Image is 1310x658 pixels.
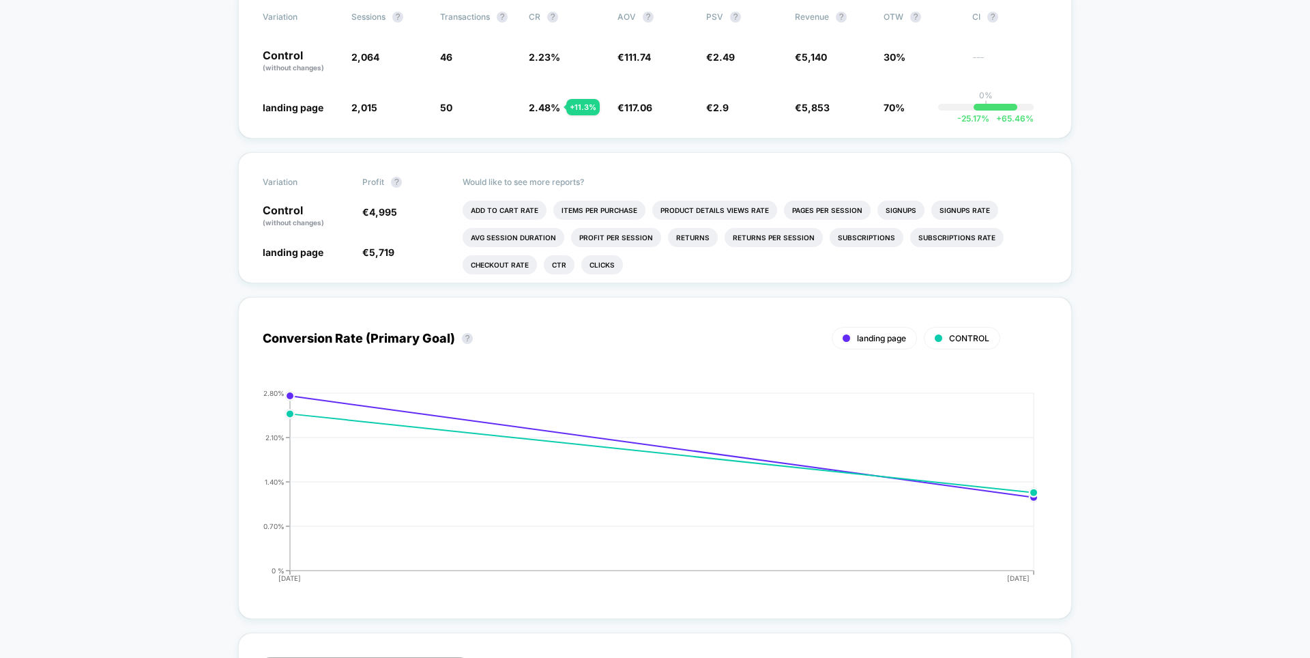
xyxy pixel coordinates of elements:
[857,333,906,343] span: landing page
[802,102,830,113] span: 5,853
[795,102,830,113] span: €
[278,574,301,582] tspan: [DATE]
[544,255,574,274] li: Ctr
[529,12,540,22] span: CR
[463,228,564,247] li: Avg Session Duration
[795,51,827,63] span: €
[706,102,729,113] span: €
[910,228,1004,247] li: Subscriptions Rate
[391,177,402,188] button: ?
[884,51,905,63] span: 30%
[957,113,989,124] span: -25.17 %
[1007,574,1030,582] tspan: [DATE]
[617,12,636,22] span: AOV
[725,228,823,247] li: Returns Per Session
[263,246,323,258] span: landing page
[931,201,998,220] li: Signups Rate
[263,521,285,530] tspan: 0.70%
[463,201,547,220] li: Add To Cart Rate
[263,177,338,188] span: Variation
[440,51,452,63] span: 46
[884,12,959,23] span: OTW
[369,206,397,218] span: 4,995
[706,51,735,63] span: €
[972,12,1047,23] span: CI
[440,12,490,22] span: Transactions
[730,12,741,23] button: ?
[263,389,285,397] tspan: 2.80%
[624,51,651,63] span: 111.74
[362,206,397,218] span: €
[463,177,1048,187] p: Would like to see more reports?
[713,102,729,113] span: 2.9
[547,12,558,23] button: ?
[362,246,394,258] span: €
[877,201,925,220] li: Signups
[571,228,661,247] li: Profit Per Session
[263,12,338,23] span: Variation
[985,100,987,111] p: |
[566,99,600,115] div: + 11.3 %
[529,102,560,113] span: 2.48 %
[369,246,394,258] span: 5,719
[362,177,384,187] span: Profit
[617,102,652,113] span: €
[784,201,871,220] li: Pages Per Session
[795,12,829,22] span: Revenue
[529,51,560,63] span: 2.23 %
[802,51,827,63] span: 5,140
[830,228,903,247] li: Subscriptions
[497,12,508,23] button: ?
[351,12,385,22] span: Sessions
[652,201,777,220] li: Product Details Views Rate
[351,102,377,113] span: 2,015
[884,102,905,113] span: 70%
[624,102,652,113] span: 117.06
[392,12,403,23] button: ?
[979,90,993,100] p: 0%
[440,102,452,113] span: 50
[581,255,623,274] li: Clicks
[949,333,989,343] span: CONTROL
[263,50,338,73] p: Control
[263,63,324,72] span: (without changes)
[910,12,921,23] button: ?
[263,102,323,113] span: landing page
[706,12,723,22] span: PSV
[668,228,718,247] li: Returns
[351,51,379,63] span: 2,064
[972,53,1047,73] span: ---
[263,205,349,228] p: Control
[272,566,285,574] tspan: 0 %
[989,113,1034,124] span: 65.46 %
[987,12,998,23] button: ?
[836,12,847,23] button: ?
[265,433,285,441] tspan: 2.10%
[996,113,1002,124] span: +
[462,333,473,344] button: ?
[553,201,645,220] li: Items Per Purchase
[263,218,324,227] span: (without changes)
[265,477,285,485] tspan: 1.40%
[617,51,651,63] span: €
[249,390,1034,595] div: CONVERSION_RATE
[463,255,537,274] li: Checkout Rate
[643,12,654,23] button: ?
[713,51,735,63] span: 2.49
